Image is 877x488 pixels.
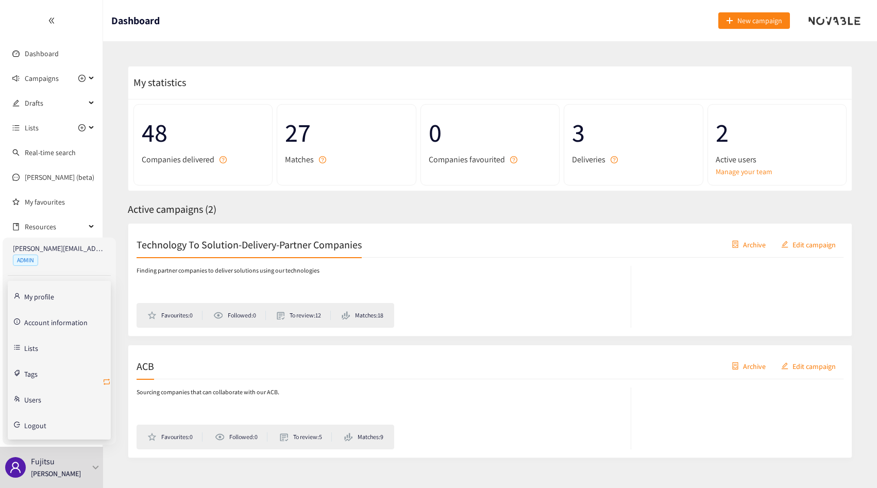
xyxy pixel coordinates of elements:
[128,76,186,89] span: My statistics
[24,317,88,326] a: Account information
[773,236,844,253] button: editEdit campaign
[285,112,408,153] span: 27
[78,75,86,82] span: plus-circle
[213,311,266,320] li: Followed: 0
[12,223,20,230] span: book
[773,358,844,374] button: editEdit campaign
[142,153,214,166] span: Companies delivered
[24,343,38,352] a: Lists
[137,388,279,397] p: Sourcing companies that can collaborate with our ACB.
[215,432,267,442] li: Followed: 0
[429,112,551,153] span: 0
[48,17,55,24] span: double-left
[147,432,203,442] li: Favourites: 0
[147,311,203,320] li: Favourites: 0
[25,93,86,113] span: Drafts
[25,192,95,212] a: My favourites
[142,112,264,153] span: 48
[429,153,505,166] span: Companies favourited
[716,112,838,153] span: 2
[724,236,773,253] button: containerArchive
[220,156,227,163] span: question-circle
[31,468,81,479] p: [PERSON_NAME]
[572,153,605,166] span: Deliveries
[24,394,41,403] a: Users
[25,216,86,237] span: Resources
[128,203,216,216] span: Active campaigns ( 2 )
[25,148,76,157] a: Real-time search
[716,166,838,177] a: Manage your team
[510,156,517,163] span: question-circle
[128,223,852,336] a: Technology To Solution-Delivery-Partner CompaniescontainerArchiveeditEdit campaignFinding partner...
[25,49,59,58] a: Dashboard
[724,358,773,374] button: containerArchive
[285,153,314,166] span: Matches
[128,345,852,458] a: ACBcontainerArchiveeditEdit campaignSourcing companies that can collaborate with our ACB.Favourit...
[14,422,20,428] span: logout
[737,15,782,26] span: New campaign
[792,239,836,250] span: Edit campaign
[31,455,55,468] p: Fujitsu
[743,360,766,372] span: Archive
[277,311,331,320] li: To review: 12
[24,291,54,300] a: My profile
[781,362,788,371] span: edit
[12,99,20,107] span: edit
[732,241,739,249] span: container
[344,432,383,442] li: Matches: 9
[25,117,39,138] span: Lists
[137,266,319,276] p: Finding partner companies to deliver solutions using our technologies
[12,75,20,82] span: sound
[13,243,106,254] p: [PERSON_NAME][EMAIL_ADDRESS][PERSON_NAME][DOMAIN_NAME]
[319,156,326,163] span: question-circle
[78,124,86,131] span: plus-circle
[137,359,154,373] h2: ACB
[572,112,695,153] span: 3
[24,422,46,429] span: Logout
[25,173,94,182] a: [PERSON_NAME] (beta)
[732,362,739,371] span: container
[342,311,383,320] li: Matches: 18
[137,237,362,251] h2: Technology To Solution-Delivery-Partner Companies
[13,255,38,266] span: ADMIN
[12,124,20,131] span: unordered-list
[716,153,756,166] span: Active users
[718,12,790,29] button: plusNew campaign
[25,68,59,89] span: Campaigns
[9,461,22,474] span: user
[280,432,332,442] li: To review: 5
[103,374,111,391] button: retweet
[24,368,38,378] a: Tags
[611,156,618,163] span: question-circle
[825,439,877,488] iframe: Chat Widget
[743,239,766,250] span: Archive
[825,439,877,488] div: Widget de chat
[726,17,733,25] span: plus
[103,378,111,388] span: retweet
[792,360,836,372] span: Edit campaign
[781,241,788,249] span: edit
